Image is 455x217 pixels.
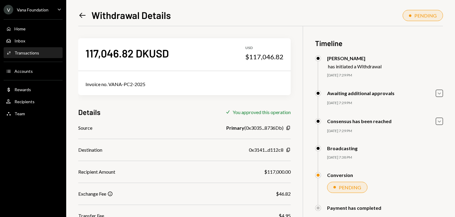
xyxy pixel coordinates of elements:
div: Team [14,111,25,116]
h1: Withdrawal Details [91,9,171,21]
div: Broadcasting [327,145,357,151]
div: [DATE] 7:38 PM [327,155,443,160]
div: Transactions [14,50,39,55]
div: [PERSON_NAME] [327,55,382,61]
div: has initiated a Withdrawal [328,64,382,69]
div: 117,046.82 DKUSD [85,46,169,60]
div: Invoice no. VANA-PC2-2025 [85,81,283,88]
div: Inbox [14,38,25,43]
div: $46.82 [276,190,291,197]
div: Payment has completed [327,205,381,211]
div: 0x3141...d112c8 [249,146,283,153]
a: Accounts [4,66,63,76]
div: Vana Foundation [17,7,48,12]
a: Inbox [4,35,63,46]
div: Conversion [327,172,353,178]
div: [DATE] 7:29 PM [327,101,443,106]
div: [DATE] 7:29 PM [327,129,443,134]
div: Rewards [14,87,31,92]
b: Primary [226,124,244,132]
div: Recipient Amount [78,168,115,175]
div: Accounts [14,69,33,74]
div: Destination [78,146,102,153]
a: Home [4,23,63,34]
div: [DATE] 7:29 PM [327,73,443,78]
div: V [4,5,13,14]
div: Exchange Fee [78,190,106,197]
div: PENDING [414,13,437,18]
div: ( 0x3035...8736Db ) [226,124,283,132]
a: Rewards [4,84,63,95]
h3: Details [78,107,101,117]
div: Consensus has been reached [327,118,392,124]
div: $117,046.82 [245,53,283,61]
a: Transactions [4,47,63,58]
div: PENDING [339,184,361,190]
div: You approved this operation [233,109,291,115]
div: USD [245,45,283,51]
div: Source [78,124,92,132]
div: $117,000.00 [264,168,291,175]
div: Home [14,26,26,31]
div: Recipients [14,99,35,104]
a: Recipients [4,96,63,107]
div: Awaiting additional approvals [327,90,395,96]
a: Team [4,108,63,119]
h3: Timeline [315,38,443,48]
